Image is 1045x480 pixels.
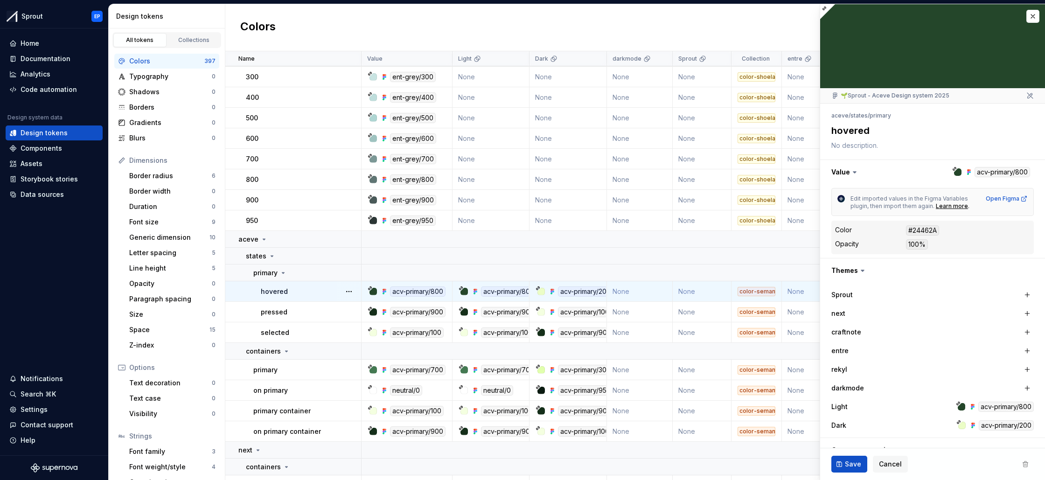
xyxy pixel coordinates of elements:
[607,190,673,210] td: None
[367,55,383,63] p: Value
[481,385,513,396] div: neutral/0
[7,11,18,22] img: b6c2a6ff-03c2-4811-897b-2ef07e5e0e51.png
[850,195,969,209] span: Edit imported values in the Figma Variables plugin, then import them again.
[986,195,1028,202] a: Open Figma
[261,287,288,296] p: hovered
[968,202,969,209] span: .
[125,276,219,291] a: Opacity0
[125,322,219,337] a: Space15
[6,51,103,66] a: Documentation
[129,431,216,441] div: Strings
[212,410,216,417] div: 0
[831,383,864,393] label: darkmode
[212,218,216,226] div: 9
[529,67,607,87] td: None
[21,85,77,94] div: Code automation
[261,307,287,317] p: pressed
[21,144,62,153] div: Components
[253,365,278,375] p: primary
[21,54,70,63] div: Documentation
[212,119,216,126] div: 0
[978,402,1034,412] div: acv-primary/800
[6,141,103,156] a: Components
[558,385,613,396] div: acv-primary/950
[21,128,68,138] div: Design tokens
[129,133,212,143] div: Blurs
[390,113,436,123] div: ent-grey/500
[738,287,775,296] div: color-semantic
[21,159,42,168] div: Assets
[212,188,216,195] div: 0
[607,380,673,401] td: None
[212,134,216,142] div: 0
[481,286,536,297] div: acv-primary/800
[873,456,908,473] button: Cancel
[453,210,529,231] td: None
[870,112,891,119] li: primary
[129,171,212,181] div: Border radius
[831,402,848,411] label: Light
[246,113,258,123] p: 500
[481,406,535,416] div: acv-primary/100
[212,379,216,387] div: 0
[558,327,613,338] div: acv-primary/900
[831,112,849,119] li: aceve
[390,72,436,82] div: ent-grey/300
[116,12,221,21] div: Design tokens
[125,230,219,245] a: Generic dimension10
[204,57,216,65] div: 397
[453,190,529,210] td: None
[390,286,446,297] div: acv-primary/800
[390,385,422,396] div: neutral/0
[673,380,731,401] td: None
[125,391,219,406] a: Text case0
[738,328,775,337] div: color-semantic
[558,307,612,317] div: acv-primary/100
[738,113,775,123] div: color-shoelace
[835,239,859,249] div: Opacity
[738,175,775,184] div: color-shoelace
[129,202,212,211] div: Duration
[6,125,103,140] a: Design tokens
[607,128,673,149] td: None
[738,307,775,317] div: color-semantic
[481,327,535,338] div: acv-primary/100
[21,39,39,48] div: Home
[738,154,775,164] div: color-shoelace
[6,433,103,448] button: Help
[782,67,837,87] td: None
[21,374,63,383] div: Notifications
[114,84,219,99] a: Shadows0
[607,401,673,421] td: None
[529,210,607,231] td: None
[129,56,204,66] div: Colors
[125,444,219,459] a: Font family3
[21,190,64,199] div: Data sources
[125,338,219,353] a: Z-index0
[253,268,278,278] p: primary
[529,87,607,108] td: None
[171,36,217,44] div: Collections
[453,67,529,87] td: None
[849,112,850,119] li: /
[125,245,219,260] a: Letter spacing5
[831,365,847,374] label: rekyl
[129,378,212,388] div: Text decoration
[738,195,775,205] div: color-shoelace
[673,401,731,421] td: None
[481,307,536,317] div: acv-primary/900
[125,199,219,214] a: Duration0
[125,376,219,390] a: Text decoration0
[782,322,837,343] td: None
[238,445,252,455] p: next
[673,421,731,442] td: None
[558,286,613,297] div: acv-primary/200
[782,190,837,210] td: None
[212,341,216,349] div: 0
[212,104,216,111] div: 0
[782,380,837,401] td: None
[117,36,163,44] div: All tokens
[673,149,731,169] td: None
[979,420,1034,431] div: acv-primary/200
[831,309,845,318] label: next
